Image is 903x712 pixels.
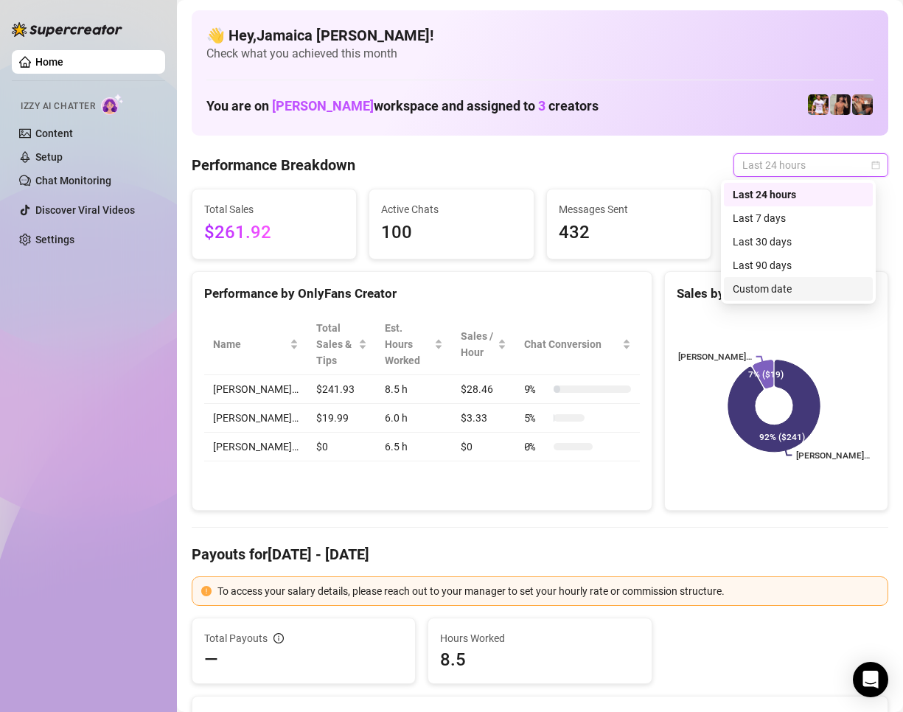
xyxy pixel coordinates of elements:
div: To access your salary details, please reach out to your manager to set your hourly rate or commis... [217,583,879,599]
a: Settings [35,234,74,245]
div: Last 24 hours [733,186,864,203]
span: 432 [559,219,699,247]
span: calendar [871,161,880,170]
h4: Performance Breakdown [192,155,355,175]
a: Home [35,56,63,68]
div: Open Intercom Messenger [853,662,888,697]
td: 6.0 h [376,404,452,433]
div: Sales by OnlyFans Creator [677,284,876,304]
div: Last 7 days [733,210,864,226]
th: Total Sales & Tips [307,314,376,375]
div: Last 90 days [733,257,864,273]
h4: Payouts for [DATE] - [DATE] [192,544,888,565]
img: logo-BBDzfeDw.svg [12,22,122,37]
div: Last 24 hours [724,183,873,206]
span: 5 % [524,410,548,426]
span: Messages Sent [559,201,699,217]
a: Content [35,128,73,139]
div: Performance by OnlyFans Creator [204,284,640,304]
span: [PERSON_NAME] [272,98,374,114]
td: $19.99 [307,404,376,433]
span: 3 [538,98,545,114]
td: $0 [307,433,376,461]
span: Total Sales & Tips [316,320,355,369]
td: [PERSON_NAME]… [204,433,307,461]
span: Chat Conversion [524,336,619,352]
div: Custom date [724,277,873,301]
img: Zach [830,94,851,115]
span: 9 % [524,381,548,397]
a: Chat Monitoring [35,175,111,186]
h4: 👋 Hey, Jamaica [PERSON_NAME] ! [206,25,874,46]
th: Chat Conversion [515,314,640,375]
span: 0 % [524,439,548,455]
td: [PERSON_NAME]… [204,404,307,433]
span: $261.92 [204,219,344,247]
div: Last 90 days [724,254,873,277]
div: Custom date [733,281,864,297]
td: [PERSON_NAME]… [204,375,307,404]
span: Active Chats [381,201,521,217]
img: Hector [808,94,829,115]
span: 100 [381,219,521,247]
span: Total Payouts [204,630,268,646]
img: Osvaldo [852,94,873,115]
th: Name [204,314,307,375]
td: $28.46 [452,375,515,404]
span: Check what you achieved this month [206,46,874,62]
div: Est. Hours Worked [385,320,431,369]
div: Last 7 days [724,206,873,230]
h1: You are on workspace and assigned to creators [206,98,599,114]
span: 8.5 [440,648,639,671]
img: AI Chatter [101,94,124,115]
td: 6.5 h [376,433,452,461]
span: Total Sales [204,201,344,217]
span: Last 24 hours [742,154,879,176]
div: Last 30 days [733,234,864,250]
span: info-circle [273,633,284,643]
span: — [204,648,218,671]
text: [PERSON_NAME]… [678,352,752,362]
td: $3.33 [452,404,515,433]
a: Setup [35,151,63,163]
span: exclamation-circle [201,586,212,596]
span: Izzy AI Chatter [21,100,95,114]
td: $241.93 [307,375,376,404]
text: [PERSON_NAME]… [796,450,870,461]
td: $0 [452,433,515,461]
span: Name [213,336,287,352]
td: 8.5 h [376,375,452,404]
div: Last 30 days [724,230,873,254]
a: Discover Viral Videos [35,204,135,216]
span: Sales / Hour [461,328,494,360]
span: Hours Worked [440,630,639,646]
th: Sales / Hour [452,314,515,375]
